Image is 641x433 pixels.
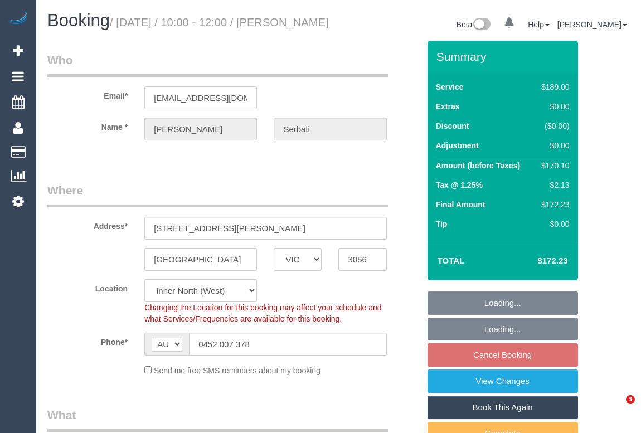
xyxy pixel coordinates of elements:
div: $0.00 [537,101,569,112]
h3: Summary [436,50,572,63]
input: Suburb* [144,248,257,271]
input: Last Name* [274,118,386,140]
label: Address* [39,217,136,232]
div: $172.23 [537,199,569,210]
label: Service [436,81,464,93]
div: $170.10 [537,160,569,171]
label: Location [39,279,136,294]
div: $2.13 [537,179,569,191]
a: Book This Again [428,396,578,419]
label: Adjustment [436,140,479,151]
div: $189.00 [537,81,569,93]
h4: $172.23 [504,256,567,266]
a: [PERSON_NAME] [557,20,627,29]
label: Final Amount [436,199,485,210]
div: $0.00 [537,140,569,151]
span: Booking [47,11,110,30]
label: Amount (before Taxes) [436,160,520,171]
small: / [DATE] / 10:00 - 12:00 / [PERSON_NAME] [110,16,329,28]
span: Changing the Location for this booking may affect your schedule and what Services/Frequencies are... [144,303,381,323]
label: Discount [436,120,469,132]
a: View Changes [428,369,578,393]
input: Email* [144,86,257,109]
label: Name * [39,118,136,133]
input: Post Code* [338,248,386,271]
input: Phone* [189,333,386,356]
label: Email* [39,86,136,101]
label: Tax @ 1.25% [436,179,483,191]
strong: Total [438,256,465,265]
img: Automaid Logo [7,11,29,27]
img: New interface [472,18,491,32]
a: Beta [457,20,491,29]
legend: What [47,407,388,432]
iframe: Intercom live chat [603,395,630,422]
span: Send me free SMS reminders about my booking [154,366,320,375]
label: Phone* [39,333,136,348]
input: First Name* [144,118,257,140]
div: $0.00 [537,218,569,230]
span: 3 [626,395,635,404]
div: ($0.00) [537,120,569,132]
legend: Where [47,182,388,207]
label: Tip [436,218,448,230]
a: Help [528,20,550,29]
legend: Who [47,52,388,77]
label: Extras [436,101,460,112]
